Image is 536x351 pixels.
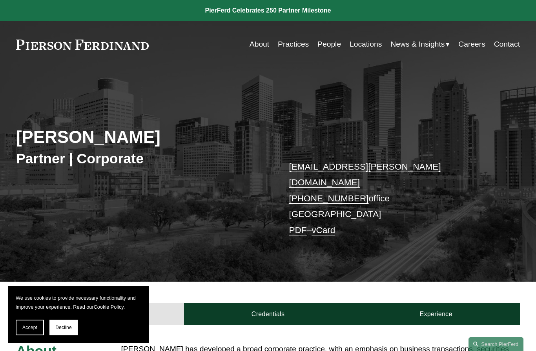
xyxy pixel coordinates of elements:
[390,38,445,51] span: News & Insights
[458,37,485,52] a: Careers
[8,286,149,343] section: Cookie banner
[278,37,309,52] a: Practices
[469,337,523,351] a: Search this site
[352,303,520,325] a: Experience
[317,37,341,52] a: People
[16,294,141,312] p: We use cookies to provide necessary functionality and improve your experience. Read our .
[94,304,124,310] a: Cookie Policy
[289,225,307,235] a: PDF
[289,194,369,203] a: [PHONE_NUMBER]
[289,162,441,188] a: [EMAIL_ADDRESS][PERSON_NAME][DOMAIN_NAME]
[16,150,268,167] h3: Partner | Corporate
[250,37,269,52] a: About
[350,37,382,52] a: Locations
[289,159,499,239] p: office [GEOGRAPHIC_DATA] –
[494,37,520,52] a: Contact
[22,325,37,330] span: Accept
[49,320,78,335] button: Decline
[16,320,44,335] button: Accept
[184,303,352,325] a: Credentials
[16,127,268,147] h2: [PERSON_NAME]
[312,225,335,235] a: vCard
[55,325,72,330] span: Decline
[390,37,450,52] a: folder dropdown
